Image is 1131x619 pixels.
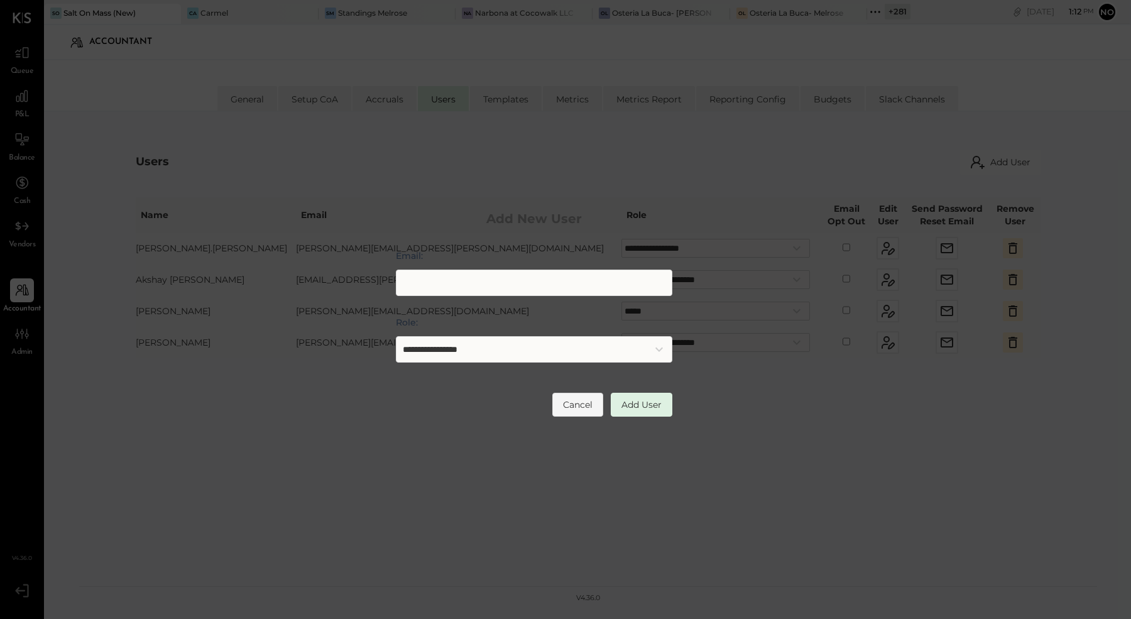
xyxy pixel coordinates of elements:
[611,393,672,417] button: Add User
[396,203,672,234] h2: Add New User
[377,184,691,435] div: Add User Modal
[552,393,603,417] button: Cancel
[396,249,672,262] label: Email:
[396,316,672,329] label: Role:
